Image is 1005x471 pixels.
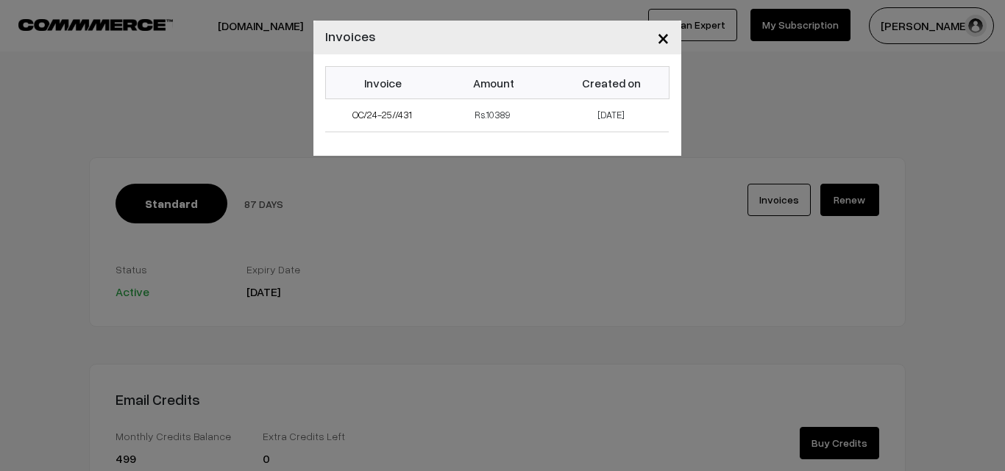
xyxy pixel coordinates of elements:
h4: Invoices [325,26,376,46]
button: Close [645,15,681,60]
th: Amount [440,67,555,99]
td: Rs.10389 [440,99,555,132]
a: OC/24-25//431 [352,109,412,121]
th: Created on [554,67,669,99]
td: [DATE] [554,99,669,132]
span: × [657,24,670,51]
th: Invoice [325,67,440,99]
